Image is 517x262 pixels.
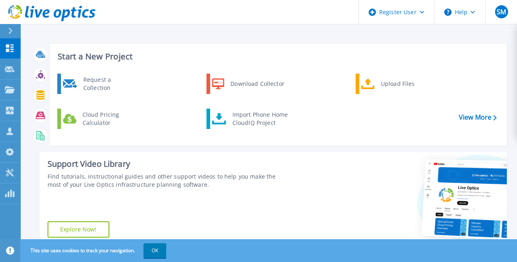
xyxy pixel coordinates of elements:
a: Cloud Pricing Calculator [57,109,141,129]
div: Cloud Pricing Calculator [78,111,139,127]
h3: Start a New Project [58,52,496,61]
div: Support Video Library [48,159,291,169]
a: View More [459,114,497,121]
div: Request a Collection [79,76,139,92]
button: OK [143,243,166,258]
div: Download Collector [226,76,288,92]
a: Upload Files [356,74,439,94]
div: Import Phone Home CloudIQ Project [228,111,292,127]
a: Download Collector [206,74,290,94]
a: Explore Now! [48,221,109,238]
div: Upload Files [377,76,437,92]
span: This site uses cookies to track your navigation. [22,243,166,258]
a: Request a Collection [57,74,141,94]
div: Find tutorials, instructional guides and other support videos to help you make the most of your L... [48,172,291,189]
span: SM [497,9,506,15]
